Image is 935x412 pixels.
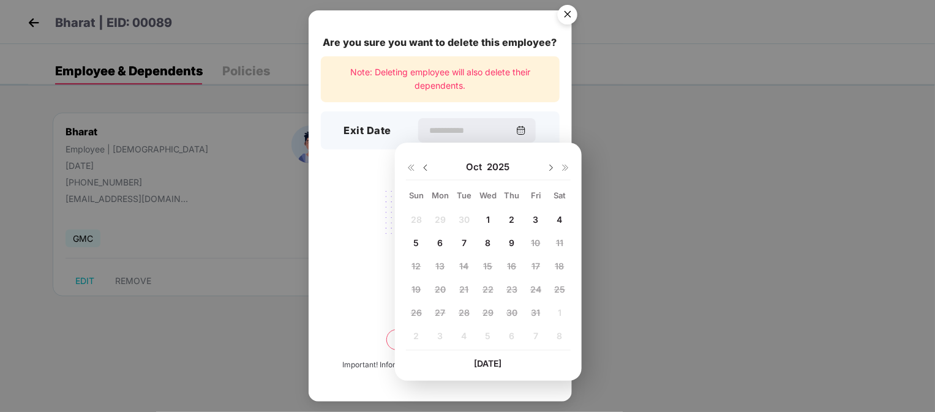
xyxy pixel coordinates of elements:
[561,163,571,173] img: svg+xml;base64,PHN2ZyB4bWxucz0iaHR0cDovL3d3dy53My5vcmcvMjAwMC9zdmciIHdpZHRoPSIxNiIgaGVpZ2h0PSIxNi...
[486,214,490,225] span: 1
[486,238,491,248] span: 8
[421,163,430,173] img: svg+xml;base64,PHN2ZyBpZD0iRHJvcGRvd24tMzJ4MzIiIHhtbG5zPSJodHRwOi8vd3d3LnczLm9yZy8yMDAwL3N2ZyIgd2...
[525,190,547,201] div: Fri
[467,161,487,173] span: Oct
[501,190,523,201] div: Thu
[321,56,560,102] div: Note: Deleting employee will also delete their dependents.
[406,190,427,201] div: Sun
[321,35,560,50] div: Are you sure you want to delete this employee?
[516,125,526,135] img: svg+xml;base64,PHN2ZyBpZD0iQ2FsZW5kYXItMzJ4MzIiIHhtbG5zPSJodHRwOi8vd3d3LnczLm9yZy8yMDAwL3N2ZyIgd2...
[438,238,443,248] span: 6
[487,161,510,173] span: 2025
[557,214,563,225] span: 4
[478,190,499,201] div: Wed
[372,184,509,279] img: svg+xml;base64,PHN2ZyB4bWxucz0iaHR0cDovL3d3dy53My5vcmcvMjAwMC9zdmciIHdpZHRoPSIyMjQiIGhlaWdodD0iMT...
[386,329,494,350] button: Delete permanently
[509,238,515,248] span: 9
[533,214,539,225] span: 3
[343,359,538,371] div: Important! Information once deleted, can’t be recovered.
[549,190,571,201] div: Sat
[454,190,475,201] div: Tue
[414,238,419,248] span: 5
[344,123,392,139] h3: Exit Date
[546,163,556,173] img: svg+xml;base64,PHN2ZyBpZD0iRHJvcGRvd24tMzJ4MzIiIHhtbG5zPSJodHRwOi8vd3d3LnczLm9yZy8yMDAwL3N2ZyIgd2...
[462,238,467,248] span: 7
[475,358,502,369] span: [DATE]
[430,190,451,201] div: Mon
[406,163,416,173] img: svg+xml;base64,PHN2ZyB4bWxucz0iaHR0cDovL3d3dy53My5vcmcvMjAwMC9zdmciIHdpZHRoPSIxNiIgaGVpZ2h0PSIxNi...
[509,214,515,225] span: 2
